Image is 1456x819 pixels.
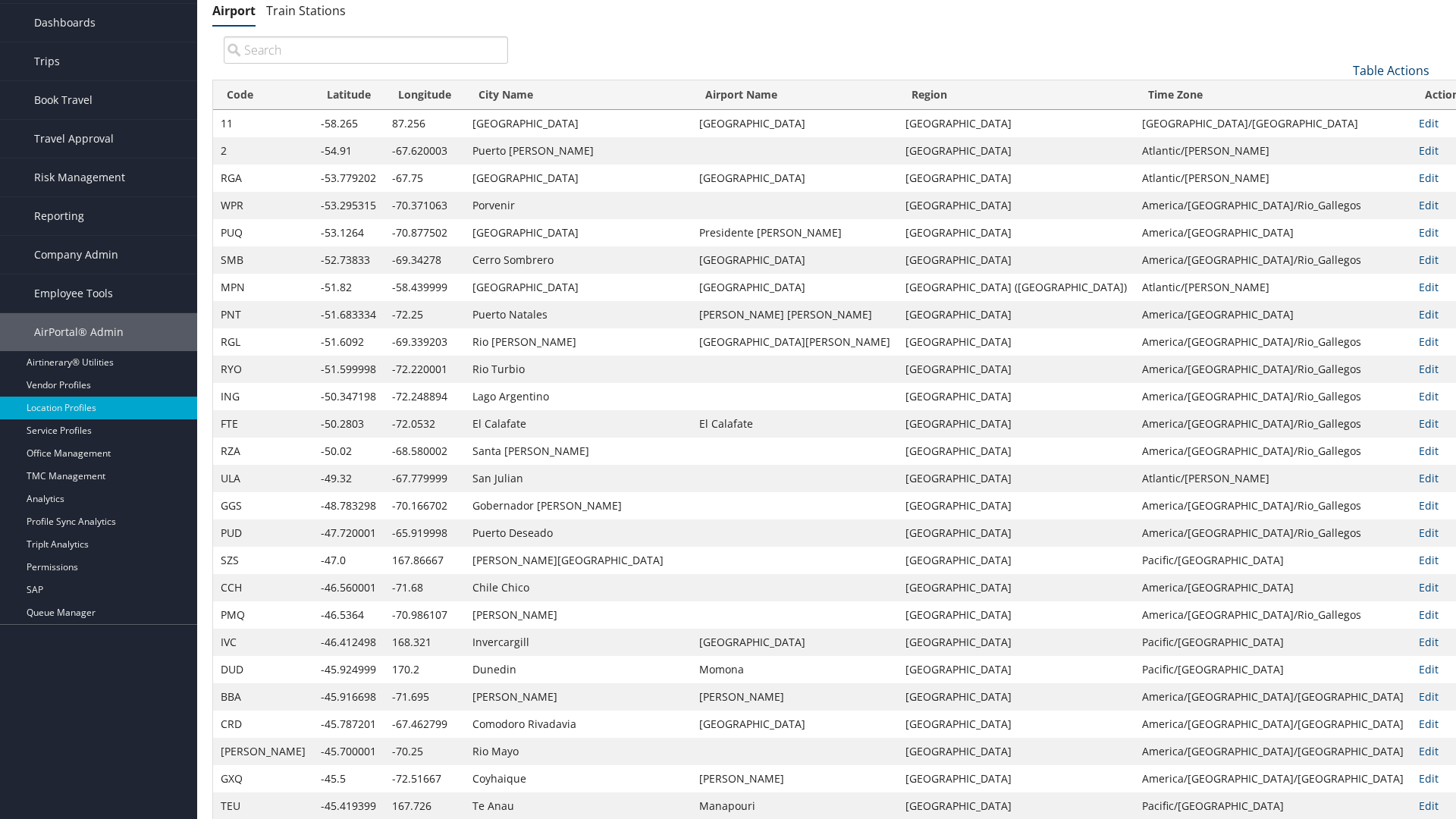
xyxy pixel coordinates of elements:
[465,137,692,165] td: Puerto [PERSON_NAME]
[1134,738,1411,765] td: America/[GEOGRAPHIC_DATA]/[GEOGRAPHIC_DATA]
[313,410,384,438] td: -50.2803
[465,656,692,683] td: Dunedin
[692,301,898,328] td: [PERSON_NAME] [PERSON_NAME]
[313,301,384,328] td: -51.683334
[692,246,898,274] td: [GEOGRAPHIC_DATA]
[213,656,313,683] td: DUD
[465,492,692,519] td: Gobernador [PERSON_NAME]
[1134,519,1411,547] td: America/[GEOGRAPHIC_DATA]/Rio_Gallegos
[384,410,465,438] td: -72.0532
[465,356,692,383] td: Rio Turbio
[1134,356,1411,383] td: America/[GEOGRAPHIC_DATA]/Rio_Gallegos
[384,219,465,246] td: -70.877502
[1134,438,1411,465] td: America/[GEOGRAPHIC_DATA]/Rio_Gallegos
[898,601,1134,629] td: [GEOGRAPHIC_DATA]
[34,275,113,312] span: Employee Tools
[313,438,384,465] td: -50.02
[465,274,692,301] td: [GEOGRAPHIC_DATA]
[1419,334,1439,349] a: Edit
[898,80,1134,110] th: Region: activate to sort column ascending
[1419,580,1439,595] a: Edit
[213,629,313,656] td: IVC
[313,519,384,547] td: -47.720001
[898,629,1134,656] td: [GEOGRAPHIC_DATA]
[313,383,384,410] td: -50.347198
[898,219,1134,246] td: [GEOGRAPHIC_DATA]
[898,438,1134,465] td: [GEOGRAPHIC_DATA]
[898,137,1134,165] td: [GEOGRAPHIC_DATA]
[898,165,1134,192] td: [GEOGRAPHIC_DATA]
[898,574,1134,601] td: [GEOGRAPHIC_DATA]
[465,301,692,328] td: Puerto Natales
[213,246,313,274] td: SMB
[898,192,1134,219] td: [GEOGRAPHIC_DATA]
[34,4,96,42] span: Dashboards
[465,601,692,629] td: [PERSON_NAME]
[1419,689,1439,704] a: Edit
[1134,601,1411,629] td: America/[GEOGRAPHIC_DATA]/Rio_Gallegos
[34,120,114,158] span: Travel Approval
[213,301,313,328] td: PNT
[213,356,313,383] td: RYO
[465,547,692,574] td: [PERSON_NAME][GEOGRAPHIC_DATA]
[898,383,1134,410] td: [GEOGRAPHIC_DATA]
[313,465,384,492] td: -49.32
[1419,143,1439,158] a: Edit
[898,492,1134,519] td: [GEOGRAPHIC_DATA]
[465,519,692,547] td: Puerto Deseado
[465,328,692,356] td: Rio [PERSON_NAME]
[1134,683,1411,711] td: America/[GEOGRAPHIC_DATA]/[GEOGRAPHIC_DATA]
[465,383,692,410] td: Lago Argentino
[34,81,93,119] span: Book Travel
[898,519,1134,547] td: [GEOGRAPHIC_DATA]
[384,629,465,656] td: 168.321
[465,80,692,110] th: City Name: activate to sort column ascending
[692,765,898,792] td: [PERSON_NAME]
[465,410,692,438] td: El Calafate
[384,274,465,301] td: -58.439999
[266,2,346,19] a: Train Stations
[1134,656,1411,683] td: Pacific/[GEOGRAPHIC_DATA]
[465,246,692,274] td: Cerro Sombrero
[465,765,692,792] td: Coyhaique
[384,165,465,192] td: -67.75
[213,765,313,792] td: GXQ
[384,137,465,165] td: -67.620003
[313,328,384,356] td: -51.6092
[1419,607,1439,622] a: Edit
[1419,307,1439,322] a: Edit
[313,137,384,165] td: -54.91
[898,274,1134,301] td: [GEOGRAPHIC_DATA] ([GEOGRAPHIC_DATA])
[384,601,465,629] td: -70.986107
[384,738,465,765] td: -70.25
[1419,116,1439,130] a: Edit
[1134,574,1411,601] td: America/[GEOGRAPHIC_DATA]
[313,711,384,738] td: -45.787201
[692,711,898,738] td: [GEOGRAPHIC_DATA]
[898,547,1134,574] td: [GEOGRAPHIC_DATA]
[1134,765,1411,792] td: America/[GEOGRAPHIC_DATA]/[GEOGRAPHIC_DATA]
[1134,328,1411,356] td: America/[GEOGRAPHIC_DATA]/Rio_Gallegos
[1419,416,1439,431] a: Edit
[313,492,384,519] td: -48.783298
[1419,253,1439,267] a: Edit
[213,738,313,765] td: [PERSON_NAME]
[313,656,384,683] td: -45.924999
[1134,465,1411,492] td: Atlantic/[PERSON_NAME]
[213,192,313,219] td: WPR
[465,165,692,192] td: [GEOGRAPHIC_DATA]
[465,192,692,219] td: Porvenir
[1134,137,1411,165] td: Atlantic/[PERSON_NAME]
[898,738,1134,765] td: [GEOGRAPHIC_DATA]
[692,80,898,110] th: Airport Name: activate to sort column ascending
[898,683,1134,711] td: [GEOGRAPHIC_DATA]
[465,574,692,601] td: Chile Chico
[313,192,384,219] td: -53.295315
[34,313,124,351] span: AirPortal® Admin
[1419,225,1439,240] a: Edit
[213,383,313,410] td: ING
[213,683,313,711] td: BBA
[313,274,384,301] td: -51.82
[313,547,384,574] td: -47.0
[1134,110,1411,137] td: [GEOGRAPHIC_DATA]/[GEOGRAPHIC_DATA]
